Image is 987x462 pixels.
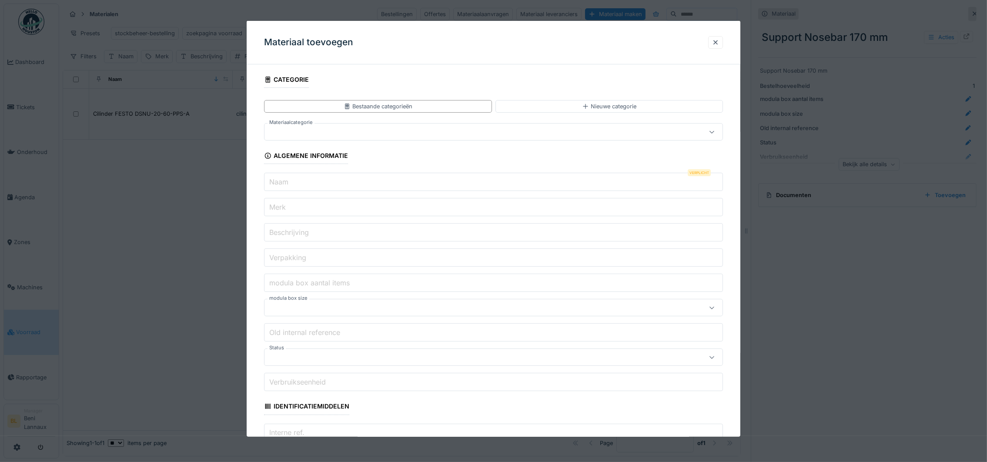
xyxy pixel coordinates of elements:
[268,227,311,237] label: Beschrijving
[268,344,286,352] label: Status
[268,295,309,302] label: modula box size
[264,400,349,415] div: Identificatiemiddelen
[268,277,351,288] label: modula box aantal items
[264,37,353,48] h3: Materiaal toevoegen
[268,376,328,387] label: Verbruikseenheid
[268,327,342,337] label: Old internal reference
[264,73,309,88] div: Categorie
[344,102,412,110] div: Bestaande categorieën
[582,102,636,110] div: Nieuwe categorie
[268,427,306,437] label: Interne ref.
[268,119,315,126] label: Materiaalcategorie
[688,169,711,176] div: Verplicht
[268,252,308,262] label: Verpakking
[268,176,290,187] label: Naam
[268,201,288,212] label: Merk
[264,149,348,164] div: Algemene informatie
